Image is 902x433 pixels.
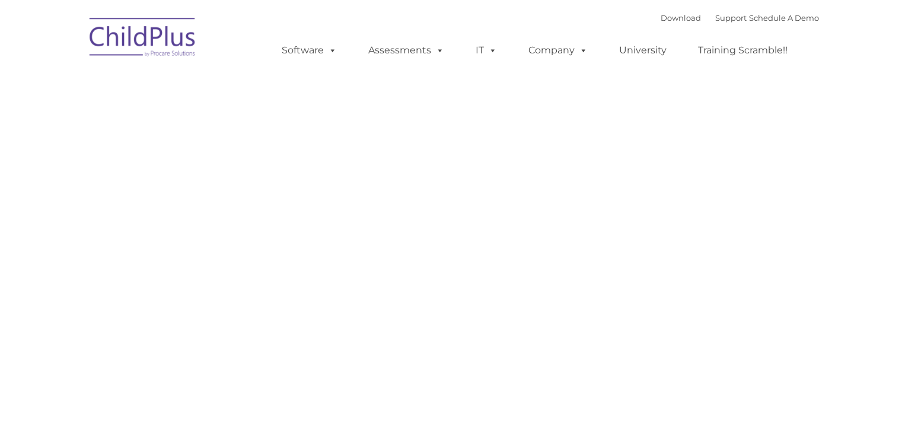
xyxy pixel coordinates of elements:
a: Software [270,39,349,62]
img: ChildPlus by Procare Solutions [84,9,202,69]
a: Support [715,13,747,23]
a: IT [464,39,509,62]
a: Company [517,39,600,62]
a: Schedule A Demo [749,13,819,23]
a: Download [661,13,701,23]
font: | [661,13,819,23]
a: Assessments [356,39,456,62]
a: University [607,39,678,62]
a: Training Scramble!! [686,39,799,62]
